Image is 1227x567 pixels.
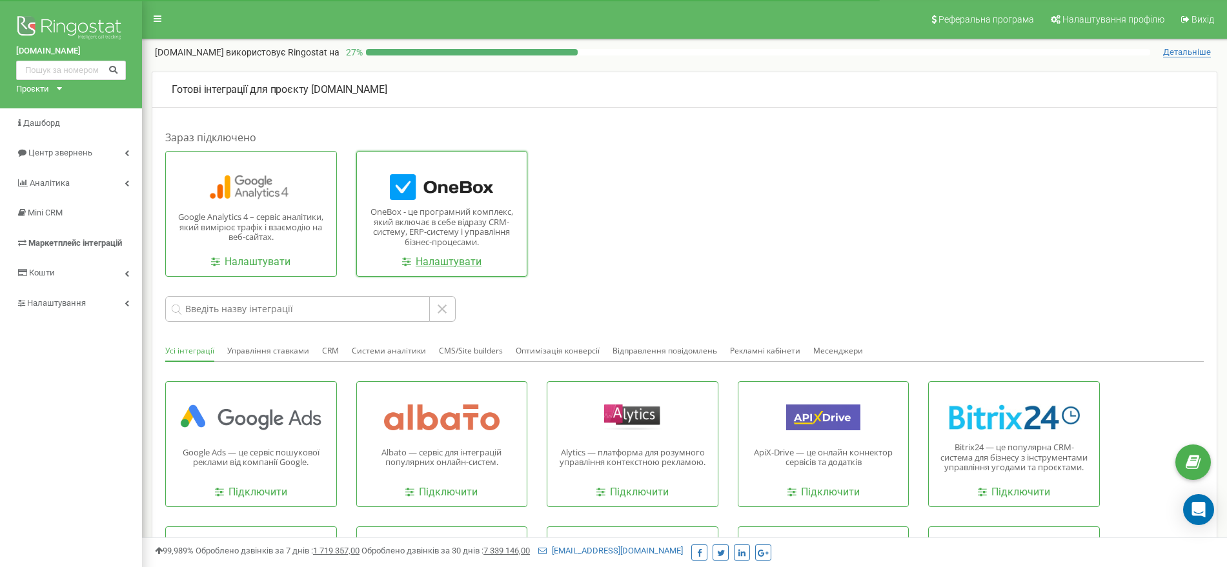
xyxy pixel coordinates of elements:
[483,546,530,555] u: 7 339 146,00
[1183,494,1214,525] div: Open Intercom Messenger
[29,268,55,277] span: Кошти
[538,546,683,555] a: [EMAIL_ADDRESS][DOMAIN_NAME]
[516,341,600,361] button: Оптимізація конверсії
[176,212,327,243] p: Google Analytics 4 – сервіс аналітики, який вимірює трафік і взаємодію на веб-сайтах.
[165,130,1204,144] h1: Зараз підключено
[313,546,360,555] u: 1 719 357,00
[402,255,482,270] a: Налаштувати
[557,448,708,468] p: Alytics — платформа для розумного управління контекстною рекламою.
[30,178,70,188] span: Аналiтика
[155,46,340,59] p: [DOMAIN_NAME]
[361,546,530,555] span: Оброблено дзвінків за 30 днів :
[215,485,287,500] a: Підключити
[172,83,309,95] span: Готові інтеграції для проєкту
[340,46,366,59] p: 27 %
[1163,47,1211,57] span: Детальніше
[1192,14,1214,25] span: Вихід
[165,296,430,322] input: Введіть назву інтеграції
[211,255,290,270] a: Налаштувати
[613,341,717,361] button: Відправлення повідомлень
[16,83,49,95] div: Проєкти
[322,341,339,361] button: CRM
[16,45,126,57] a: [DOMAIN_NAME]
[1062,14,1164,25] span: Налаштування профілю
[352,341,426,361] button: Системи аналітики
[730,341,800,361] button: Рекламні кабінети
[196,546,360,555] span: Оброблено дзвінків за 7 днів :
[978,485,1050,500] a: Підключити
[938,443,1090,473] p: Bitrix24 — це популярна CRM-система для бізнесу з інструментами управління угодами та проєктами.
[16,61,126,80] input: Пошук за номером
[28,208,63,217] span: Mini CRM
[227,341,309,361] button: Управління ставками
[813,341,863,361] button: Месенджери
[28,148,92,157] span: Центр звернень
[23,118,60,128] span: Дашборд
[172,83,1197,97] p: [DOMAIN_NAME]
[176,448,327,468] p: Google Ads — це сервіс пошукової реклами від компанії Google.
[27,298,86,308] span: Налаштування
[367,207,518,247] p: OneBox - це програмний комплекс, який включає в себе відразу CRM-систему, ERP-систему і управлінн...
[226,47,340,57] span: використовує Ringostat на
[28,238,122,248] span: Маркетплейс інтеграцій
[748,448,899,468] p: ApiX-Drive — це онлайн коннектор сервісів та додатків
[155,546,194,555] span: 99,989%
[439,341,503,361] button: CMS/Site builders
[938,14,1034,25] span: Реферальна програма
[16,13,126,45] img: Ringostat logo
[787,485,860,500] a: Підключити
[367,448,518,468] p: Albato — сервіс для інтеграцій популярних онлайн-систем.
[596,485,669,500] a: Підключити
[405,485,478,500] a: Підключити
[165,341,214,362] button: Усі інтеграції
